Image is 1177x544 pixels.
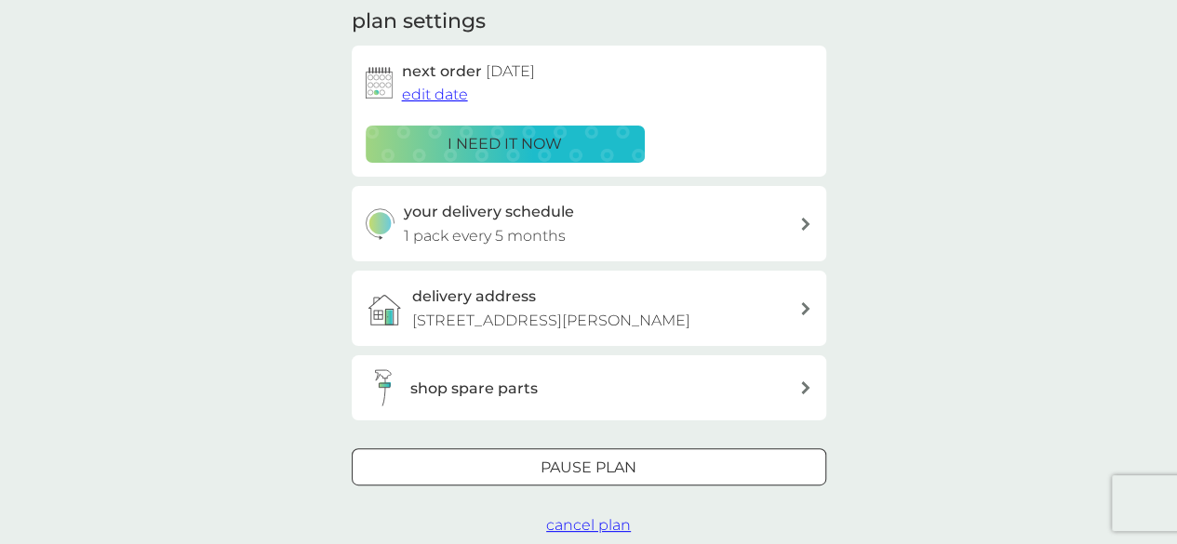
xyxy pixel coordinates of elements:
[402,83,468,107] button: edit date
[352,186,826,261] button: your delivery schedule1 pack every 5 months
[412,285,536,309] h3: delivery address
[366,126,645,163] button: i need it now
[410,377,538,401] h3: shop spare parts
[352,271,826,346] a: delivery address[STREET_ADDRESS][PERSON_NAME]
[352,355,826,420] button: shop spare parts
[412,309,690,333] p: [STREET_ADDRESS][PERSON_NAME]
[486,62,535,80] span: [DATE]
[404,224,566,248] p: 1 pack every 5 months
[546,516,631,534] span: cancel plan
[402,60,535,84] h2: next order
[448,132,562,156] p: i need it now
[352,448,826,485] button: Pause plan
[546,513,631,537] button: cancel plan
[404,200,574,224] h3: your delivery schedule
[541,456,636,480] p: Pause plan
[352,7,486,36] h2: plan settings
[402,86,468,103] span: edit date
